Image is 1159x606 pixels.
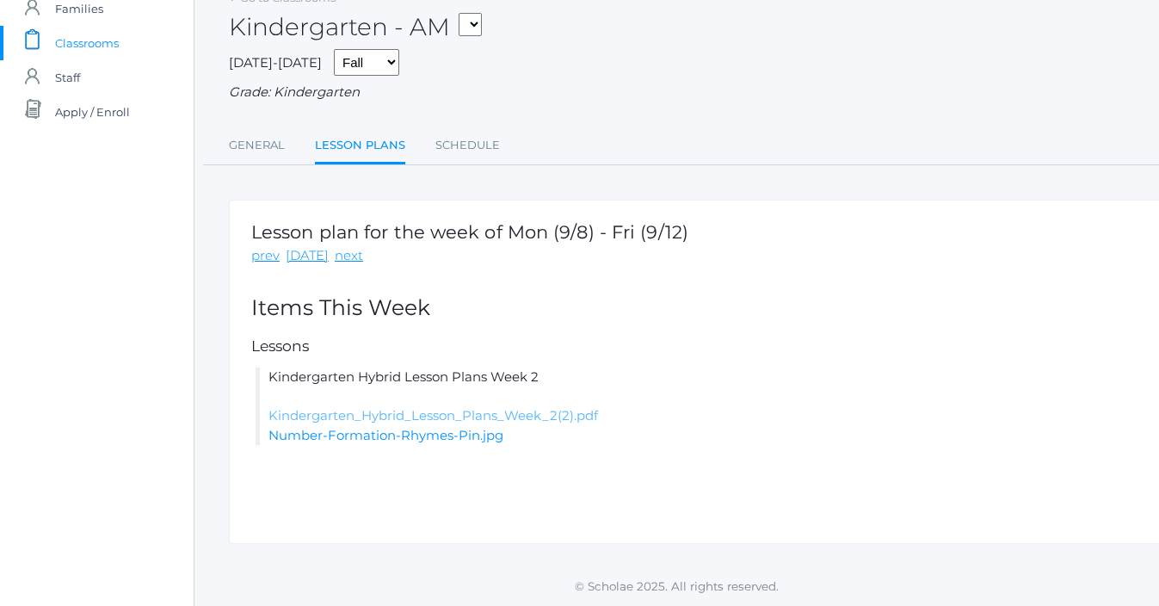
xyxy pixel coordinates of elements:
[315,128,405,165] a: Lesson Plans
[194,578,1159,595] p: © Scholae 2025. All rights reserved.
[251,222,688,242] h1: Lesson plan for the week of Mon (9/8) - Fri (9/12)
[286,246,329,266] a: [DATE]
[335,246,363,266] a: next
[251,246,280,266] a: prev
[55,60,80,95] span: Staff
[435,128,500,163] a: Schedule
[268,407,598,424] a: Kindergarten_Hybrid_Lesson_Plans_Week_2(2).pdf
[229,128,285,163] a: General
[268,427,503,443] a: Number-Formation-Rhymes-Pin.jpg
[229,54,322,71] span: [DATE]-[DATE]
[55,95,130,129] span: Apply / Enroll
[229,14,482,40] h2: Kindergarten - AM
[55,26,119,60] span: Classrooms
